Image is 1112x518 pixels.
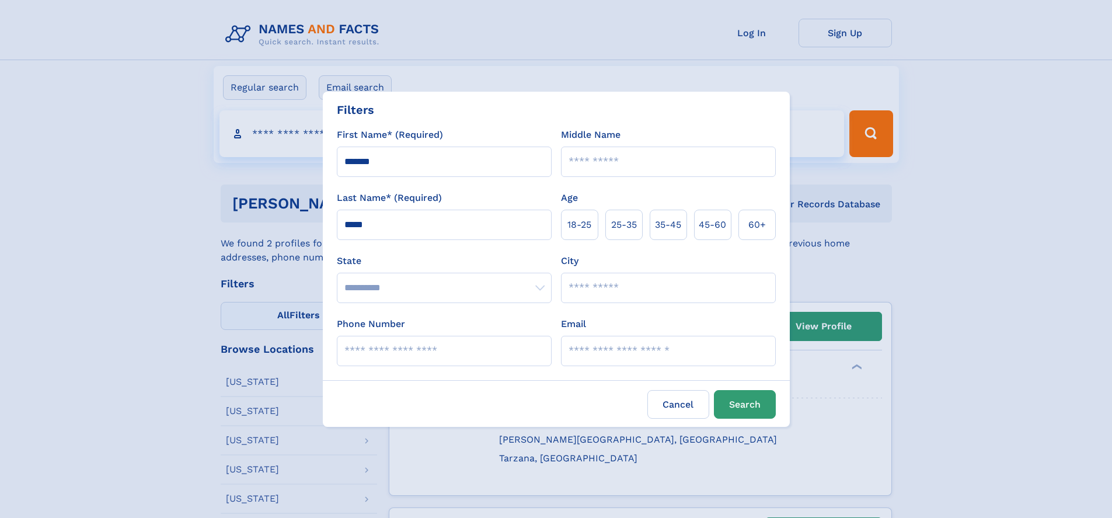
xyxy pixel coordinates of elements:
[561,254,578,268] label: City
[567,218,591,232] span: 18‑25
[337,101,374,119] div: Filters
[561,191,578,205] label: Age
[611,218,637,232] span: 25‑35
[337,128,443,142] label: First Name* (Required)
[699,218,726,232] span: 45‑60
[337,317,405,331] label: Phone Number
[714,390,776,419] button: Search
[337,254,552,268] label: State
[561,317,586,331] label: Email
[561,128,621,142] label: Middle Name
[748,218,766,232] span: 60+
[655,218,681,232] span: 35‑45
[647,390,709,419] label: Cancel
[337,191,442,205] label: Last Name* (Required)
